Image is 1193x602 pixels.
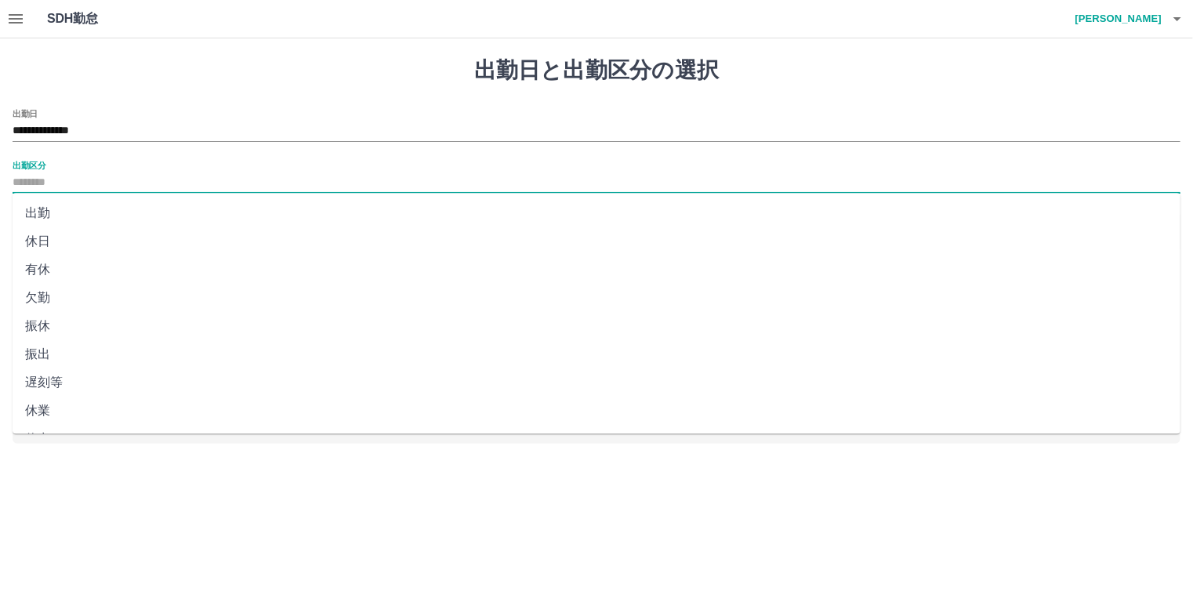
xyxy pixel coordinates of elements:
li: 有休 [13,256,1180,284]
h1: 出勤日と出勤区分の選択 [13,57,1180,84]
li: 休出 [13,425,1180,453]
li: 欠勤 [13,284,1180,312]
li: 振休 [13,312,1180,340]
li: 出勤 [13,199,1180,227]
li: 休日 [13,227,1180,256]
li: 振出 [13,340,1180,368]
label: 出勤区分 [13,159,45,171]
label: 出勤日 [13,107,38,119]
li: 休業 [13,397,1180,425]
li: 遅刻等 [13,368,1180,397]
